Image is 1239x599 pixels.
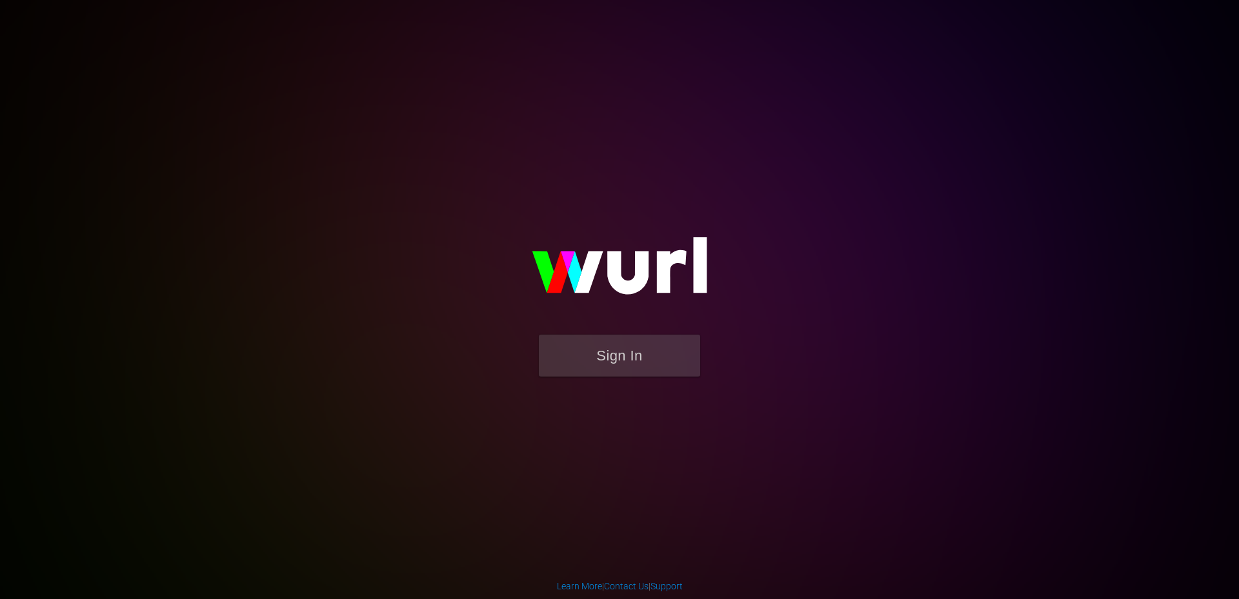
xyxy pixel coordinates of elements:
img: wurl-logo-on-black-223613ac3d8ba8fe6dc639794a292ebdb59501304c7dfd60c99c58986ef67473.svg [490,210,749,335]
div: | | [557,580,683,593]
a: Learn More [557,581,602,591]
a: Contact Us [604,581,649,591]
button: Sign In [539,335,700,377]
a: Support [650,581,683,591]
